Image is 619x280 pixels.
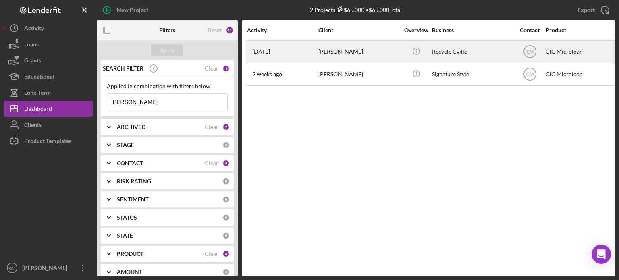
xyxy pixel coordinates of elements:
[24,117,42,135] div: Clients
[226,26,234,34] div: 11
[4,117,93,133] button: Clients
[247,27,318,33] div: Activity
[318,64,399,85] div: [PERSON_NAME]
[4,101,93,117] button: Dashboard
[515,27,545,33] div: Contact
[117,196,149,203] b: SENTIMENT
[222,123,230,131] div: 2
[24,133,71,151] div: Product Templates
[318,41,399,62] div: [PERSON_NAME]
[577,2,595,18] div: Export
[252,71,282,77] time: 2025-09-09 02:14
[432,41,513,62] div: Recycle Cville
[117,178,151,185] b: RISK RATING
[159,27,175,33] b: Filters
[222,214,230,221] div: 0
[4,20,93,36] button: Activity
[222,196,230,203] div: 0
[222,232,230,239] div: 0
[205,124,218,130] div: Clear
[24,52,41,71] div: Grants
[205,65,218,72] div: Clear
[20,260,73,278] div: [PERSON_NAME]
[432,27,513,33] div: Business
[151,44,183,56] button: Apply
[24,68,54,87] div: Educational
[252,48,270,55] time: 2025-09-18 12:50
[222,141,230,149] div: 0
[4,260,93,276] button: CM[PERSON_NAME]
[310,6,402,13] div: 2 Projects • $65,000 Total
[97,2,156,18] button: New Project
[208,27,222,33] div: Reset
[526,72,534,77] text: CM
[526,49,534,55] text: CM
[24,36,39,54] div: Loans
[569,2,615,18] button: Export
[222,250,230,257] div: 4
[4,133,93,149] button: Product Templates
[222,160,230,167] div: 4
[9,266,15,270] text: CM
[401,27,431,33] div: Overview
[222,268,230,276] div: 0
[432,64,513,85] div: Signature Style
[4,85,93,101] button: Long-Term
[117,214,137,221] b: STATUS
[117,251,143,257] b: PRODUCT
[222,65,230,72] div: 1
[592,245,611,264] div: Open Intercom Messenger
[160,44,175,56] div: Apply
[4,68,93,85] button: Educational
[107,83,228,89] div: Applied in combination with filters below
[4,36,93,52] button: Loans
[117,269,142,275] b: AMOUNT
[335,6,364,13] div: $65,000
[24,101,52,119] div: Dashboard
[205,160,218,166] div: Clear
[103,65,143,72] b: SEARCH FILTER
[222,178,230,185] div: 0
[117,142,134,148] b: STAGE
[117,2,148,18] div: New Project
[117,160,143,166] b: CONTACT
[318,27,399,33] div: Client
[117,232,133,239] b: STATE
[205,251,218,257] div: Clear
[4,52,93,68] button: Grants
[24,20,44,38] div: Activity
[117,124,145,130] b: ARCHIVED
[24,85,51,103] div: Long-Term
